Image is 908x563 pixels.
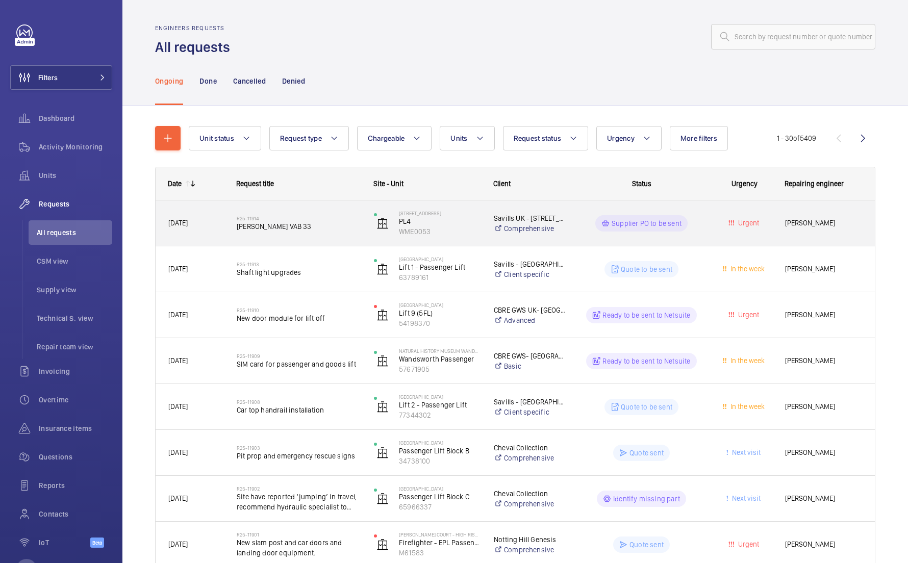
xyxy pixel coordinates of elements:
[494,443,566,453] p: Cheval Collection
[282,76,305,86] p: Denied
[777,135,816,142] span: 1 - 30 5409
[376,401,389,413] img: elevator.svg
[39,142,112,152] span: Activity Monitoring
[237,399,361,405] h2: R25-11908
[237,445,361,451] h2: R25-11903
[399,456,481,466] p: 34738100
[155,76,183,86] p: Ongoing
[613,494,680,504] p: Identify missing part
[376,355,389,367] img: elevator.svg
[39,423,112,433] span: Insurance items
[728,265,765,273] span: In the week
[189,126,261,150] button: Unit status
[399,485,481,492] p: [GEOGRAPHIC_DATA]
[602,310,690,320] p: Ready to be sent to Netsuite
[237,492,361,512] span: Site have reported ‘jumping’ in travel, recommend hydraulic specialist to investigate further
[399,318,481,328] p: 54198370
[596,126,662,150] button: Urgency
[494,223,566,234] a: Comprehensive
[503,126,589,150] button: Request status
[376,493,389,505] img: elevator.svg
[39,199,112,209] span: Requests
[399,348,481,354] p: Natural History Museum Wandsworth Storage Facility
[399,308,481,318] p: Lift 9 (5FL)
[399,538,481,548] p: Firefighter - EPL Passenger Lift
[237,538,361,558] span: New slam post and car doors and landing door equipment.
[399,492,481,502] p: Passenger Lift Block C
[399,531,481,538] p: [PERSON_NAME] Court - High Risk Building
[376,539,389,551] img: elevator.svg
[494,269,566,279] a: Client specific
[39,366,112,376] span: Invoicing
[736,311,759,319] span: Urgent
[399,302,481,308] p: [GEOGRAPHIC_DATA]
[602,356,690,366] p: Ready to be sent to Netsuite
[736,219,759,227] span: Urgent
[399,216,481,226] p: PL4
[237,313,361,323] span: New door module for lift off
[199,76,216,86] p: Done
[168,402,188,411] span: [DATE]
[39,170,112,181] span: Units
[621,402,672,412] p: Quote to be sent
[399,502,481,512] p: 65966337
[785,401,862,413] span: [PERSON_NAME]
[785,493,862,504] span: [PERSON_NAME]
[494,489,566,499] p: Cheval Collection
[629,540,664,550] p: Quote sent
[629,448,664,458] p: Quote sent
[237,359,361,369] span: SIM card for passenger and goods lift
[155,38,236,57] h1: All requests
[785,180,844,188] span: Repairing engineer
[399,210,481,216] p: [STREET_ADDRESS]
[168,540,188,548] span: [DATE]
[632,180,651,188] span: Status
[237,405,361,415] span: Car top handrail installation
[494,213,566,223] p: Savills UK - [STREET_ADDRESS]
[38,72,58,83] span: Filters
[785,447,862,458] span: [PERSON_NAME]
[785,263,862,275] span: [PERSON_NAME]
[237,307,361,313] h2: R25-11910
[785,539,862,550] span: [PERSON_NAME]
[37,227,112,238] span: All requests
[237,221,361,232] span: [PERSON_NAME] VAB 33
[155,24,236,32] h2: Engineers requests
[39,538,90,548] span: IoT
[399,262,481,272] p: Lift 1 - Passenger Lift
[399,400,481,410] p: Lift 2 - Passenger Lift
[269,126,349,150] button: Request type
[237,215,361,221] h2: R25-11914
[494,499,566,509] a: Comprehensive
[736,540,759,548] span: Urgent
[494,545,566,555] a: Comprehensive
[785,309,862,321] span: [PERSON_NAME]
[233,76,266,86] p: Cancelled
[237,261,361,267] h2: R25-11913
[168,356,188,365] span: [DATE]
[90,538,104,548] span: Beta
[376,447,389,459] img: elevator.svg
[199,134,234,142] span: Unit status
[237,353,361,359] h2: R25-11909
[399,256,481,262] p: [GEOGRAPHIC_DATA]
[494,407,566,417] a: Client specific
[373,180,403,188] span: Site - Unit
[399,226,481,237] p: WME0053
[493,180,511,188] span: Client
[39,395,112,405] span: Overtime
[168,448,188,456] span: [DATE]
[376,309,389,321] img: elevator.svg
[785,355,862,367] span: [PERSON_NAME]
[168,311,188,319] span: [DATE]
[399,394,481,400] p: [GEOGRAPHIC_DATA]
[450,134,467,142] span: Units
[399,354,481,364] p: Wandsworth Passenger
[39,452,112,462] span: Questions
[168,494,188,502] span: [DATE]
[621,264,672,274] p: Quote to be sent
[37,285,112,295] span: Supply view
[237,267,361,277] span: Shaft light upgrades
[39,480,112,491] span: Reports
[612,218,682,228] p: Supplier PO to be sent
